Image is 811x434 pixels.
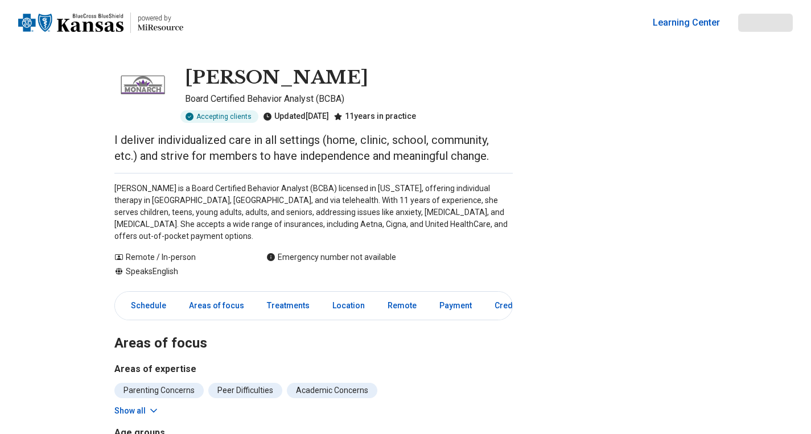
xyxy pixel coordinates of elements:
[653,16,720,30] a: Learning Center
[114,362,513,376] h3: Areas of expertise
[114,405,159,417] button: Show all
[488,294,545,317] a: Credentials
[185,92,513,106] p: Board Certified Behavior Analyst (BCBA)
[266,251,396,263] div: Emergency number not available
[326,294,372,317] a: Location
[114,66,171,123] img: Courtney Trieb, Board Certified Behavior Analyst (BCBA)
[208,383,282,398] li: Peer Difficulties
[117,294,173,317] a: Schedule
[18,5,183,41] a: Home page
[433,294,479,317] a: Payment
[381,294,423,317] a: Remote
[287,383,377,398] li: Academic Concerns
[180,110,258,123] div: Accepting clients
[114,307,513,353] h2: Areas of focus
[185,66,368,90] h1: [PERSON_NAME]
[114,266,244,278] div: Speaks English
[114,132,513,164] p: I deliver individualized care in all settings (home, clinic, school, community, etc.) and strive ...
[263,110,329,123] div: Updated [DATE]
[114,383,204,398] li: Parenting Concerns
[334,110,416,123] div: 11 years in practice
[138,14,183,23] p: powered by
[114,183,513,242] p: [PERSON_NAME] is a Board Certified Behavior Analyst (BCBA) licensed in [US_STATE], offering indiv...
[182,294,251,317] a: Areas of focus
[114,251,244,263] div: Remote / In-person
[260,294,316,317] a: Treatments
